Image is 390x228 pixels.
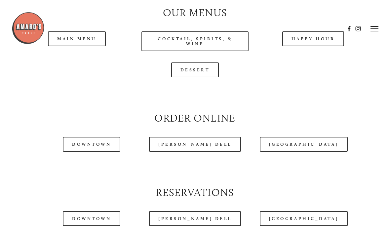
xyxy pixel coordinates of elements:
a: Downtown [63,137,120,152]
h2: Order Online [23,111,367,126]
a: [GEOGRAPHIC_DATA] [260,211,348,226]
a: Downtown [63,211,120,226]
h2: Reservations [23,185,367,200]
img: Amaro's Table [12,12,45,45]
a: [PERSON_NAME] Dell [149,211,241,226]
a: Dessert [171,62,219,77]
a: [PERSON_NAME] Dell [149,137,241,152]
a: [GEOGRAPHIC_DATA] [260,137,348,152]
